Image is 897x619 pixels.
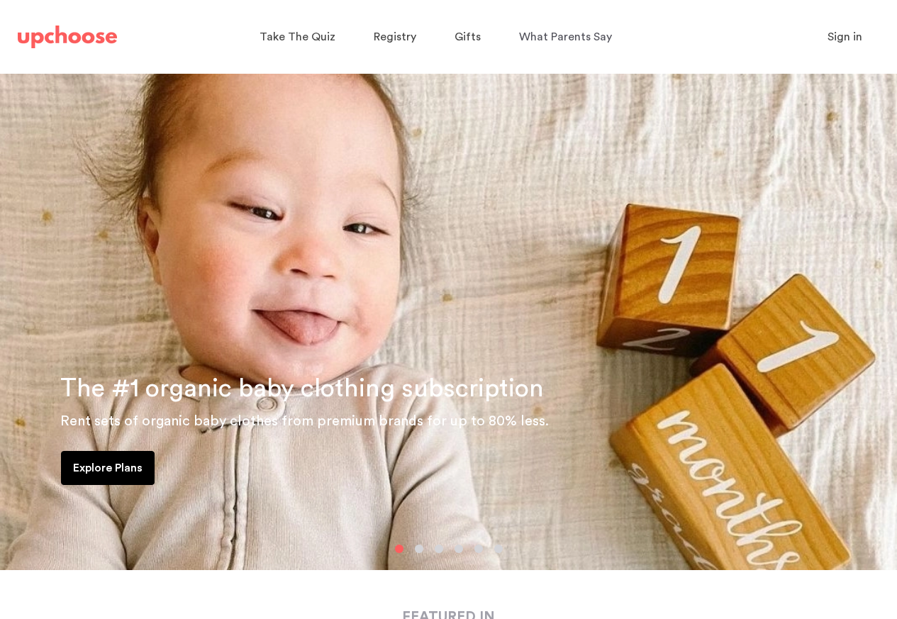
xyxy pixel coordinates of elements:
[519,31,612,43] span: What Parents Say
[60,376,544,401] span: The #1 organic baby clothing subscription
[18,23,117,52] a: UpChoose
[810,23,880,51] button: Sign in
[260,23,340,51] a: Take The Quiz
[519,23,616,51] a: What Parents Say
[455,23,485,51] a: Gifts
[61,451,155,485] a: Explore Plans
[18,26,117,48] img: UpChoose
[260,31,335,43] span: Take The Quiz
[455,31,481,43] span: Gifts
[374,23,420,51] a: Registry
[374,31,416,43] span: Registry
[828,31,862,43] span: Sign in
[73,459,143,476] p: Explore Plans
[60,410,880,433] p: Rent sets of organic baby clothes from premium brands for up to 80% less.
